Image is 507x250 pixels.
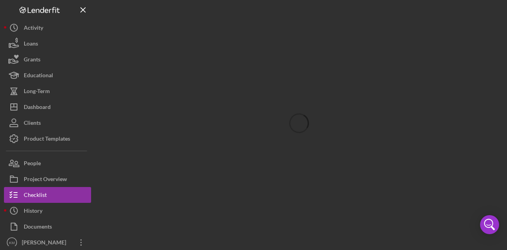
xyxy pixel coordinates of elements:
[4,171,91,187] button: Project Overview
[480,215,499,234] div: Open Intercom Messenger
[24,187,47,205] div: Checklist
[4,219,91,235] button: Documents
[4,99,91,115] button: Dashboard
[4,83,91,99] button: Long-Term
[4,155,91,171] button: People
[4,36,91,52] button: Loans
[24,99,51,117] div: Dashboard
[4,20,91,36] button: Activity
[24,203,42,221] div: History
[24,83,50,101] div: Long-Term
[24,115,41,133] div: Clients
[24,131,70,149] div: Product Templates
[24,219,52,237] div: Documents
[4,203,91,219] button: History
[24,155,41,173] div: People
[24,52,40,69] div: Grants
[4,115,91,131] button: Clients
[24,36,38,53] div: Loans
[4,67,91,83] button: Educational
[4,187,91,203] button: Checklist
[4,131,91,147] button: Product Templates
[9,240,15,245] text: KM
[24,171,67,189] div: Project Overview
[24,67,53,85] div: Educational
[4,52,91,67] button: Grants
[24,20,43,38] div: Activity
